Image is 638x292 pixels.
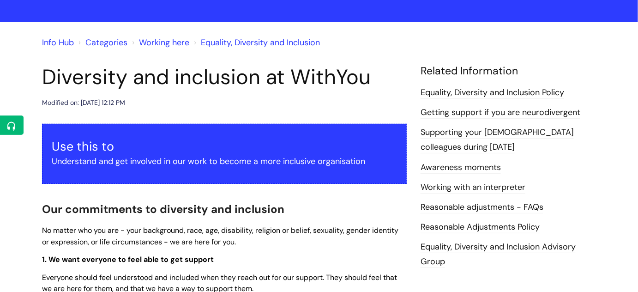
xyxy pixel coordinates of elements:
[421,65,596,78] h4: Related Information
[42,255,214,264] span: 1. We want everyone to feel able to get support
[421,127,574,153] a: Supporting your [DEMOGRAPHIC_DATA] colleagues during [DATE]
[201,37,320,48] a: Equality, Diversity and Inclusion
[421,107,580,119] a: Getting support if you are neurodivergent
[42,37,74,48] a: Info Hub
[42,65,407,90] h1: Diversity and inclusion at WithYou
[192,35,320,50] li: Equality, Diversity and Inclusion
[421,162,501,174] a: Awareness moments
[76,35,127,50] li: Solution home
[421,182,525,194] a: Working with an interpreter
[42,97,125,109] div: Modified on: [DATE] 12:12 PM
[130,35,189,50] li: Working here
[421,87,564,99] a: Equality, Diversity and Inclusion Policy
[42,202,284,216] span: Our commitments to diversity and inclusion
[421,241,576,268] a: Equality, Diversity and Inclusion Advisory Group
[42,225,398,247] span: No matter who you are - your background, race, age, disability, religion or belief, sexuality, ge...
[139,37,189,48] a: Working here
[85,37,127,48] a: Categories
[52,154,397,169] p: Understand and get involved in our work to become a more inclusive organisation
[421,221,540,233] a: Reasonable Adjustments Policy
[52,139,397,154] h3: Use this to
[421,201,543,213] a: Reasonable adjustments - FAQs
